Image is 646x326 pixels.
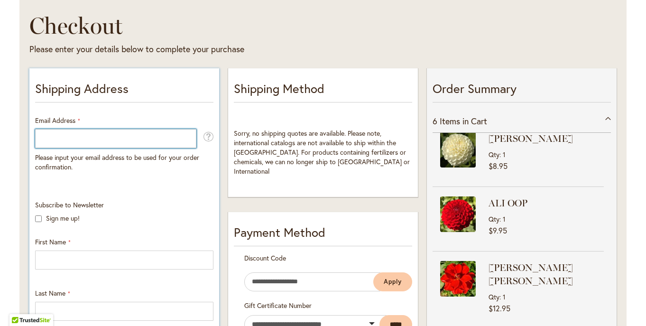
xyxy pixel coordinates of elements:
p: Shipping Address [35,80,213,102]
span: 1 [503,214,506,224]
h1: Checkout [29,11,446,40]
span: Qty [489,150,499,159]
div: Please enter your details below to complete your purchase [29,43,446,56]
strong: ALI OOP [489,196,601,210]
span: 1 [503,292,506,301]
span: Discount Code [244,253,286,262]
span: Qty [489,292,499,301]
span: $8.95 [489,161,508,171]
img: MOLLY ANN [440,261,476,297]
img: ALI OOP [440,196,476,232]
span: $9.95 [489,225,507,235]
span: First Name [35,237,66,246]
strong: [PERSON_NAME] [489,132,601,145]
span: Subscribe to Newsletter [35,200,104,209]
iframe: Launch Accessibility Center [7,292,34,319]
span: Items in Cart [440,115,487,127]
button: Apply [373,272,412,291]
span: Email Address [35,116,75,125]
span: Please input your email address to be used for your order confirmation. [35,153,199,171]
span: 1 [503,150,506,159]
span: Gift Certificate Number [244,301,312,310]
span: Qty [489,214,499,224]
span: Sorry, no shipping quotes are available. Please note, international catalogs are not available to... [234,129,410,176]
div: Payment Method [234,224,412,246]
p: Shipping Method [234,80,412,102]
span: $12.95 [489,303,510,313]
span: Last Name [35,289,65,298]
span: Apply [384,278,402,286]
strong: [PERSON_NAME] [PERSON_NAME] [489,261,601,288]
label: Sign me up! [46,214,80,223]
span: 6 [433,115,437,127]
img: WHITE NETTIE [440,132,476,168]
p: Order Summary [433,80,611,102]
